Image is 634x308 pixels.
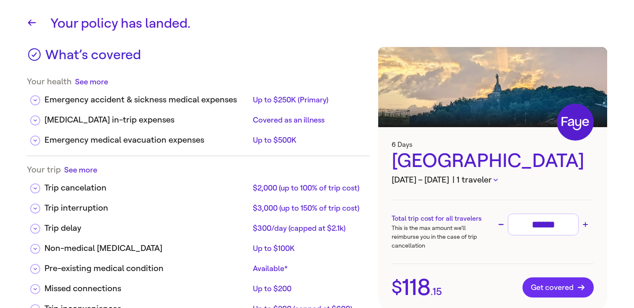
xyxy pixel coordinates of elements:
span: $ [392,279,402,296]
div: Up to $250K (Primary) [253,95,363,105]
h3: 6 Days [392,141,594,149]
div: Trip cancelation [44,182,249,194]
div: Up to $200 [253,284,363,294]
div: Missed connectionsUp to $200 [27,276,370,296]
div: Non-medical [MEDICAL_DATA] [44,242,249,255]
span: . [431,287,433,297]
div: Trip delay$300/day (capped at $2.1k) [27,215,370,235]
div: Non-medical [MEDICAL_DATA]Up to $100K [27,235,370,256]
div: Up to $100K [253,243,363,253]
div: Up to $500K [253,135,363,145]
div: Emergency medical evacuation expensesUp to $500K [27,127,370,147]
div: Missed connections [44,282,249,295]
div: [GEOGRAPHIC_DATA] [392,149,594,174]
div: Emergency accident & sickness medical expenses [44,94,249,106]
h3: Total trip cost for all travelers [392,214,493,224]
div: Available* [253,264,363,274]
input: Trip cost [512,217,575,232]
div: Pre-existing medical condition [44,262,249,275]
div: $3,000 (up to 150% of trip cost) [253,203,363,213]
h3: What’s covered [45,47,141,68]
div: $300/day (capped at $2.1k) [253,223,363,233]
div: Your health [27,76,370,87]
span: 15 [433,287,442,297]
h1: Your policy has landed. [50,13,607,34]
div: Trip cancelation$2,000 (up to 100% of trip cost) [27,175,370,195]
div: [MEDICAL_DATA] in-trip expensesCovered as an illness [27,107,370,127]
button: See more [75,76,108,87]
div: Trip delay [44,222,249,235]
button: Get covered [522,277,594,298]
div: Covered as an illness [253,115,363,125]
button: See more [64,164,97,175]
span: 118 [402,276,431,299]
p: This is the max amount we’ll reimburse you in the case of trip cancellation [392,224,493,250]
div: Emergency accident & sickness medical expensesUp to $250K (Primary) [27,87,370,107]
button: Increase trip cost [580,219,590,230]
button: Decrease trip cost [496,219,506,230]
div: Trip interruption$3,000 (up to 150% of trip cost) [27,195,370,215]
div: Pre-existing medical conditionAvailable* [27,256,370,276]
div: $2,000 (up to 100% of trip cost) [253,183,363,193]
div: Your trip [27,164,370,175]
div: Trip interruption [44,202,249,214]
div: [MEDICAL_DATA] in-trip expenses [44,114,249,126]
span: Get covered [531,283,585,292]
h3: [DATE] – [DATE] [392,174,594,186]
button: | 1 traveler [452,174,498,186]
div: Emergency medical evacuation expenses [44,134,249,146]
